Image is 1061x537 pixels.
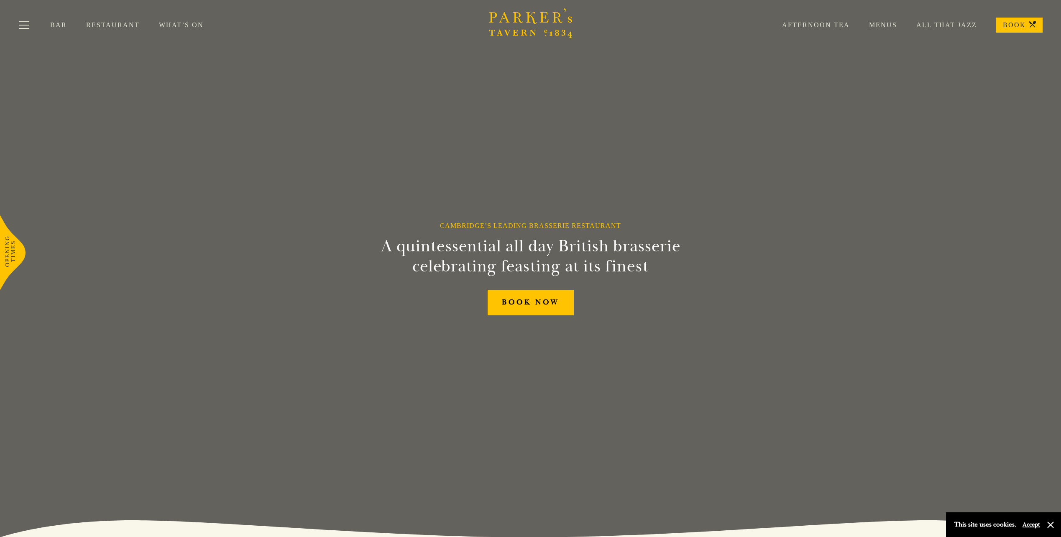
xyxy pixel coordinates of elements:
[954,519,1016,531] p: This site uses cookies.
[340,236,721,276] h2: A quintessential all day British brasserie celebrating feasting at its finest
[440,222,621,230] h1: Cambridge’s Leading Brasserie Restaurant
[1023,521,1040,529] button: Accept
[1046,521,1055,529] button: Close and accept
[488,290,574,315] a: BOOK NOW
